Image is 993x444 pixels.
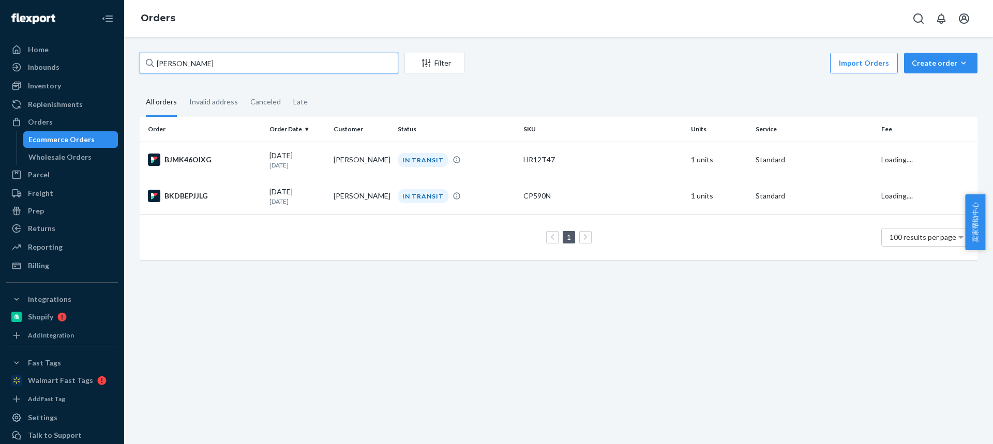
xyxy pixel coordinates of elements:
a: Walmart Fast Tags [6,372,118,389]
a: Wholesale Orders [23,149,118,165]
div: All orders [146,88,177,117]
th: Fee [877,117,977,142]
th: Status [394,117,519,142]
button: 卖家帮助中心 [965,194,985,250]
th: SKU [519,117,687,142]
a: Talk to Support [6,427,118,443]
th: Service [751,117,877,142]
button: Open notifications [931,8,952,29]
th: Units [687,117,751,142]
a: Replenishments [6,96,118,113]
td: 1 units [687,142,751,178]
td: [PERSON_NAME] [329,178,394,214]
div: Fast Tags [28,358,61,368]
div: [DATE] [269,150,325,170]
a: Inventory [6,78,118,94]
a: Home [6,41,118,58]
th: Order [140,117,265,142]
div: Inbounds [28,62,59,72]
p: Standard [756,191,873,201]
a: Reporting [6,239,118,255]
button: Integrations [6,291,118,308]
p: [DATE] [269,197,325,206]
div: Settings [28,412,57,423]
a: Settings [6,409,118,426]
input: Search orders [140,53,398,73]
div: CP590N [523,191,683,201]
div: Home [28,44,49,55]
div: Replenishments [28,99,83,110]
div: Shopify [28,312,53,322]
div: Canceled [250,88,281,115]
div: Billing [28,261,49,271]
td: Loading.... [877,178,977,214]
img: Flexport logo [11,13,55,24]
div: Talk to Support [28,430,82,440]
a: Add Fast Tag [6,393,118,405]
td: [PERSON_NAME] [329,142,394,178]
a: Parcel [6,166,118,183]
div: Add Integration [28,331,74,340]
div: Orders [28,117,53,127]
a: Prep [6,203,118,219]
a: Inbounds [6,59,118,75]
div: IN TRANSIT [398,189,448,203]
div: BJMK46OIXG [148,154,261,166]
div: Integrations [28,294,71,304]
a: Returns [6,220,118,237]
a: Ecommerce Orders [23,131,118,148]
div: Returns [28,223,55,234]
td: 1 units [687,178,751,214]
div: Create order [912,58,970,68]
div: Parcel [28,170,50,180]
div: Walmart Fast Tags [28,375,93,386]
div: [DATE] [269,187,325,206]
button: Fast Tags [6,355,118,371]
a: Shopify [6,309,118,325]
div: Inventory [28,81,61,91]
div: Reporting [28,242,63,252]
div: Invalid address [189,88,238,115]
td: Loading.... [877,142,977,178]
div: Ecommerce Orders [28,134,95,145]
div: IN TRANSIT [398,153,448,167]
p: Standard [756,155,873,165]
div: BKDBEPJJLG [148,190,261,202]
div: Wholesale Orders [28,152,92,162]
button: Filter [404,53,464,73]
button: Open account menu [954,8,974,29]
div: Customer [334,125,389,133]
p: [DATE] [269,161,325,170]
a: Billing [6,257,118,274]
div: Prep [28,206,44,216]
button: Open Search Box [908,8,929,29]
div: Filter [405,58,464,68]
button: Create order [904,53,977,73]
div: Late [293,88,308,115]
a: Add Integration [6,329,118,342]
a: Freight [6,185,118,202]
a: Orders [6,114,118,130]
a: Page 1 is your current page [565,233,573,241]
button: Import Orders [830,53,898,73]
div: Add Fast Tag [28,394,65,403]
button: Close Navigation [97,8,118,29]
th: Order Date [265,117,329,142]
div: HR12T47 [523,155,683,165]
ol: breadcrumbs [132,4,184,34]
div: Freight [28,188,53,198]
span: 100 results per page [890,233,956,241]
a: Orders [141,12,175,24]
